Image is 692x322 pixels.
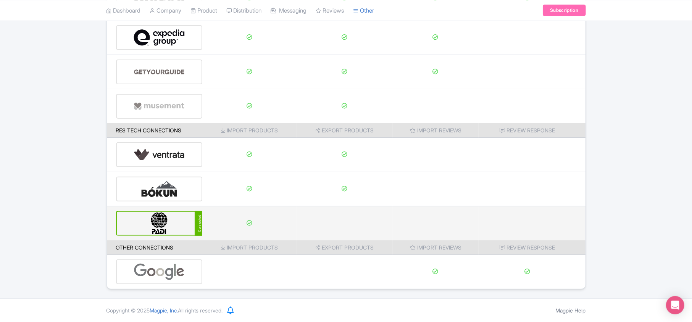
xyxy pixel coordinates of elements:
img: get_your_guide-5a6366678479520ec94e3f9d2b9f304b.svg [134,60,185,84]
th: Review Response [479,240,586,255]
span: Magpie, Inc. [150,307,178,314]
img: ventrata-b8ee9d388f52bb9ce077e58fa33de912.svg [134,143,185,166]
th: Import Products [202,123,297,138]
th: Res Tech Connections [107,123,203,138]
div: Connected [195,211,202,236]
div: Open Intercom Messenger [666,296,684,314]
th: Other Connections [107,240,203,255]
th: Import Reviews [393,123,479,138]
div: Copyright © 2025 All rights reserved. [102,306,227,314]
th: Export Products [297,240,393,255]
th: Export Products [297,123,393,138]
th: Review Response [479,123,586,138]
img: musement-dad6797fd076d4ac540800b229e01643.svg [134,95,185,118]
a: Magpie Help [556,307,586,314]
a: Subscription [543,5,586,16]
img: google-96de159c2084212d3cdd3c2fb262314c.svg [134,260,185,283]
img: padi-d8839556b6cfbd2c30d3e47ef5cc6c4e.svg [134,212,185,235]
a: Connected [116,211,203,236]
img: expedia-9e2f273c8342058d41d2cc231867de8b.svg [134,26,185,49]
th: Import Reviews [393,240,479,255]
th: Import Products [202,240,297,255]
img: bokun-9d666bd0d1b458dbc8a9c3d52590ba5a.svg [134,177,185,201]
